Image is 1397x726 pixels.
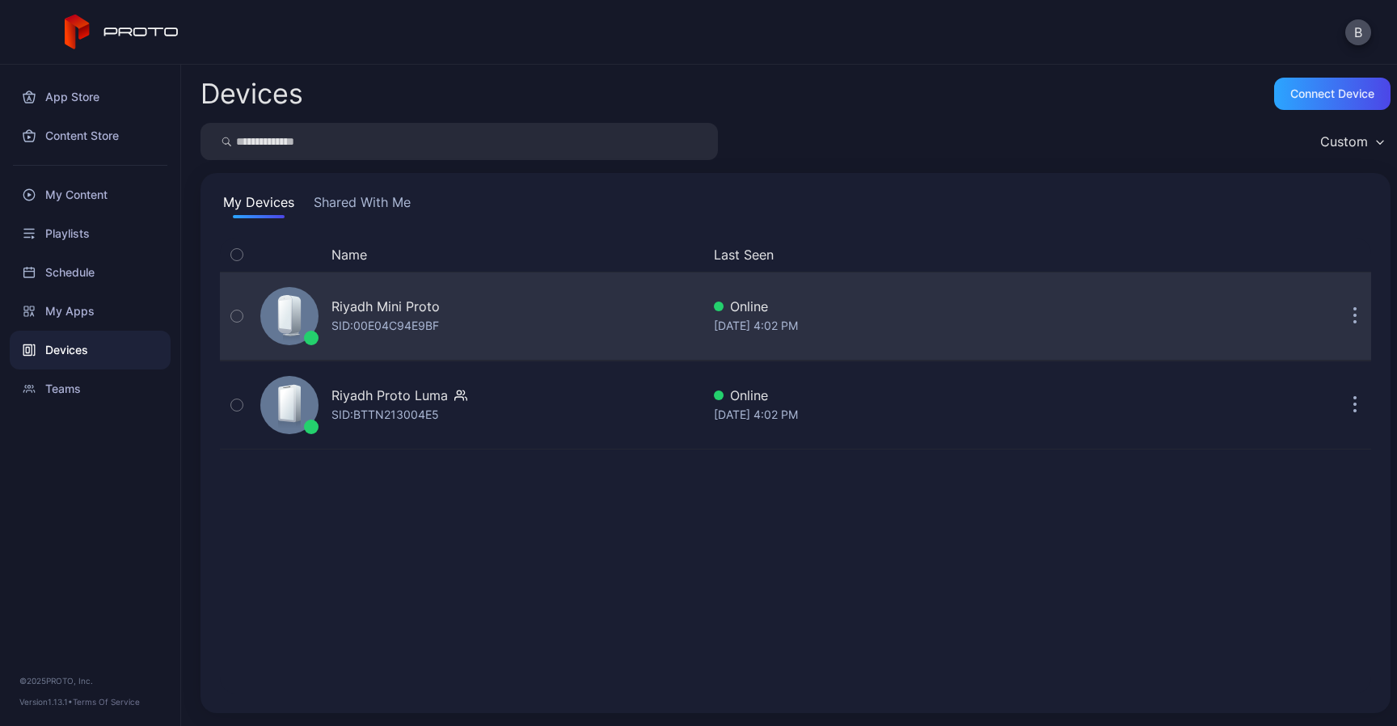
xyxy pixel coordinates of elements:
[1320,133,1368,150] div: Custom
[1174,245,1319,264] div: Update Device
[331,405,439,424] div: SID: BTTN213004E5
[714,386,1167,405] div: Online
[10,175,171,214] a: My Content
[331,297,440,316] div: Riyadh Mini Proto
[10,78,171,116] a: App Store
[714,316,1167,336] div: [DATE] 4:02 PM
[714,297,1167,316] div: Online
[1274,78,1391,110] button: Connect device
[19,697,73,707] span: Version 1.13.1 •
[10,116,171,155] a: Content Store
[200,79,303,108] h2: Devices
[10,331,171,369] a: Devices
[1312,123,1391,160] button: Custom
[1290,87,1374,100] div: Connect device
[19,674,161,687] div: © 2025 PROTO, Inc.
[10,292,171,331] a: My Apps
[310,192,414,218] button: Shared With Me
[331,245,367,264] button: Name
[10,214,171,253] a: Playlists
[220,192,298,218] button: My Devices
[10,369,171,408] a: Teams
[1345,19,1371,45] button: B
[1339,245,1371,264] div: Options
[73,697,140,707] a: Terms Of Service
[714,405,1167,424] div: [DATE] 4:02 PM
[331,316,439,336] div: SID: 00E04C94E9BF
[714,245,1161,264] button: Last Seen
[10,253,171,292] a: Schedule
[331,386,448,405] div: Riyadh Proto Luma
